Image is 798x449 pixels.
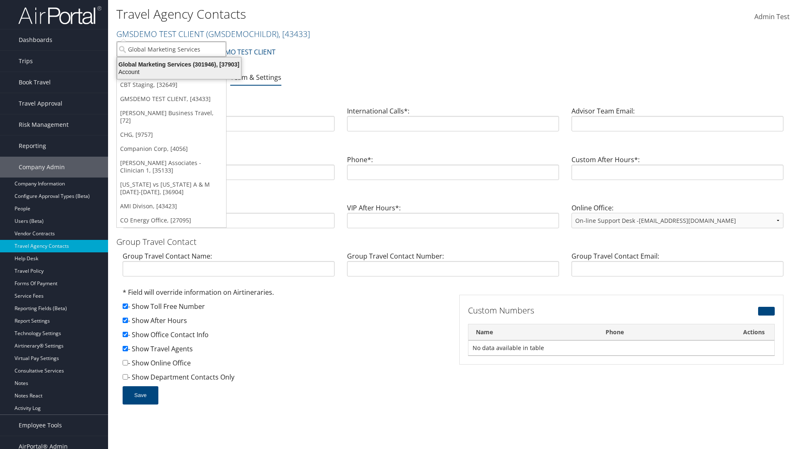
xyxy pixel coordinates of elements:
[19,157,65,178] span: Company Admin
[123,330,447,344] div: - Show Office Contact Info
[123,316,447,330] div: - Show After Hours
[19,136,46,156] span: Reporting
[116,140,790,151] h3: Custom Contact
[734,324,774,340] th: Actions: activate to sort column ascending
[565,106,790,138] div: Advisor Team Email:
[117,92,226,106] a: GMSDEMO TEST CLIENT, [43433]
[123,344,447,358] div: - Show Travel Agents
[202,44,276,60] a: GMSDEMO TEST CLIENT
[116,91,790,103] h3: Advisor Team
[117,213,226,227] a: CO Energy Office, [27095]
[117,199,226,213] a: AMI Divison, [43423]
[468,305,670,316] h3: Custom Numbers
[123,372,447,386] div: - Show Department Contacts Only
[123,386,158,405] button: Save
[116,155,341,187] div: Custom Contact Label:
[754,12,790,21] span: Admin Test
[19,114,69,135] span: Risk Management
[19,93,62,114] span: Travel Approval
[565,155,790,187] div: Custom After Hours*:
[278,28,310,39] span: , [ 43433 ]
[117,178,226,199] a: [US_STATE] vs [US_STATE] A & M [DATE]-[DATE], [36904]
[123,301,447,316] div: - Show Toll Free Number
[112,68,246,76] div: Account
[117,128,226,142] a: CHG, [9757]
[754,4,790,30] a: Admin Test
[117,142,226,156] a: Companion Corp, [4056]
[112,61,246,68] div: Global Marketing Services (301946), [37903]
[230,73,281,82] a: Team & Settings
[116,106,341,138] div: Advisor Team Name:
[565,203,790,235] div: Online Office:
[123,287,447,301] div: * Field will override information on Airtineraries.
[19,415,62,436] span: Employee Tools
[116,236,790,248] h3: Group Travel Contact
[18,5,101,25] img: airportal-logo.png
[116,28,310,39] a: GMSDEMO TEST CLIENT
[123,358,447,372] div: - Show Online Office
[565,251,790,283] div: Group Travel Contact Email:
[117,156,226,178] a: [PERSON_NAME] Associates - Clinician 1, [35133]
[116,188,790,200] h3: VIP
[206,28,278,39] span: ( GMSDEMOCHILDR )
[598,324,734,340] th: Phone: activate to sort column ascending
[341,155,565,187] div: Phone*:
[468,340,774,355] td: No data available in table
[19,30,52,50] span: Dashboards
[19,72,51,93] span: Book Travel
[341,106,565,138] div: International Calls*:
[116,5,565,23] h1: Travel Agency Contacts
[116,251,341,283] div: Group Travel Contact Name:
[117,78,226,92] a: CBT Staging, [32649]
[341,203,565,235] div: VIP After Hours*:
[19,51,33,72] span: Trips
[116,203,341,235] div: VIP Toll Free*:
[468,324,598,340] th: Name: activate to sort column descending
[117,106,226,128] a: [PERSON_NAME] Business Travel, [72]
[117,42,226,57] input: Search Accounts
[341,251,565,283] div: Group Travel Contact Number:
